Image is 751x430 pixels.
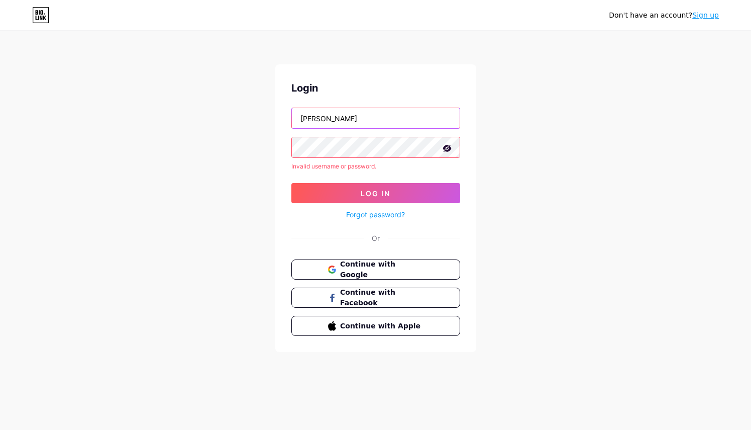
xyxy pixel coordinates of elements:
[340,259,423,280] span: Continue with Google
[609,10,719,21] div: Don't have an account?
[340,321,423,331] span: Continue with Apple
[340,287,423,308] span: Continue with Facebook
[291,288,460,308] button: Continue with Facebook
[291,162,460,171] div: Invalid username or password.
[346,209,405,220] a: Forgot password?
[692,11,719,19] a: Sign up
[291,183,460,203] button: Log In
[361,189,390,198] span: Log In
[291,316,460,336] button: Continue with Apple
[292,108,460,128] input: Username
[291,260,460,280] button: Continue with Google
[372,233,380,243] div: Or
[291,80,460,96] div: Login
